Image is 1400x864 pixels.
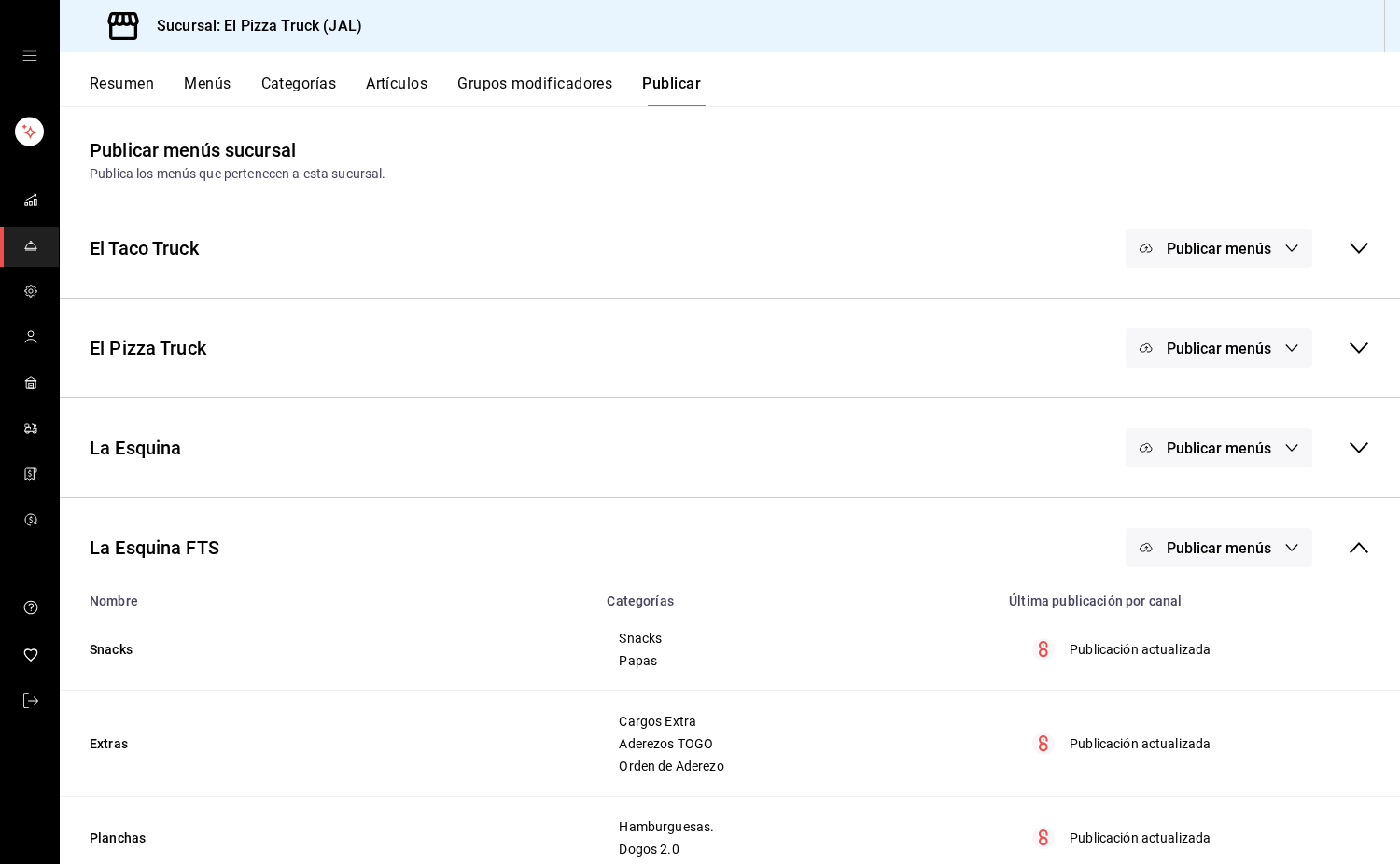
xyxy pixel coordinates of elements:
[90,334,206,362] div: El Pizza Truck
[1126,528,1312,567] button: Publicar menús
[1167,439,1271,457] span: Publicar menús
[1126,428,1312,467] button: Publicar menús
[1070,734,1211,754] p: Publicación actualizada
[60,608,595,691] td: Snacks
[90,164,1370,184] div: Publica los menús que pertenecen a esta sucursal.
[457,75,612,106] button: Grupos modificadores
[184,75,231,106] button: Menús
[60,582,595,608] th: Nombre
[90,75,154,106] button: Resumen
[1167,539,1271,557] span: Publicar menús
[261,75,337,106] button: Categorías
[90,434,181,462] div: La Esquina
[90,75,1400,106] div: navigation tabs
[642,75,701,106] button: Publicar
[1070,640,1211,660] p: Publicación actualizada
[619,632,974,645] span: Snacks
[998,582,1400,608] th: Última publicación por canal
[595,582,998,608] th: Categorías
[1070,829,1211,848] p: Publicación actualizada
[619,759,974,773] span: Orden de Aderezo
[619,654,974,667] span: Papas
[142,15,362,37] h3: Sucursal: El Pizza Truck (JAL)
[619,715,974,728] span: Cargos Extra
[619,843,974,856] span: Dogos 2.0
[366,75,427,106] button: Artículos
[1167,340,1271,357] span: Publicar menús
[90,136,296,164] div: Publicar menús sucursal
[619,820,974,833] span: Hamburguesas.
[90,234,199,262] div: El Taco Truck
[22,49,37,63] button: open drawer
[90,534,219,562] div: La Esquina FTS
[619,737,974,750] span: Aderezos TOGO
[1126,328,1312,368] button: Publicar menús
[60,691,595,797] td: Extras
